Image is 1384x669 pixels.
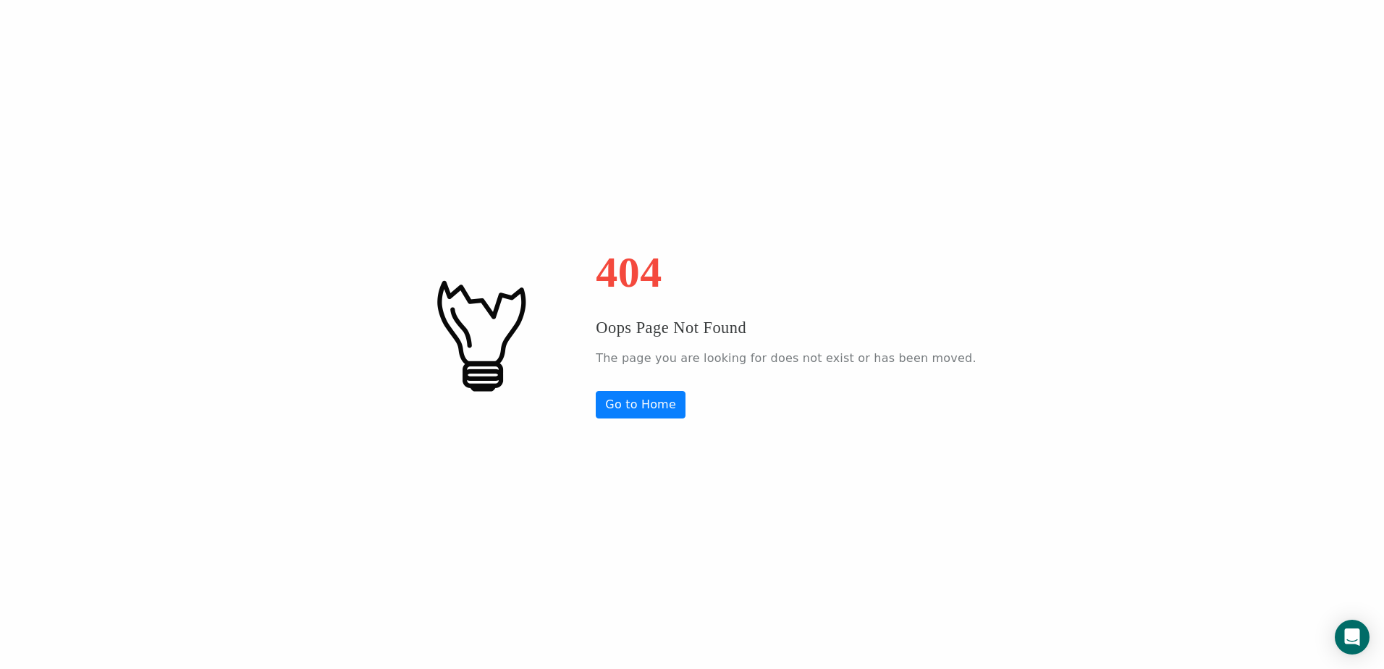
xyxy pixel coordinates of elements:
[596,251,976,294] h1: 404
[1335,620,1370,655] div: Open Intercom Messenger
[596,391,685,418] a: Go to Home
[596,348,976,369] p: The page you are looking for does not exist or has been moved.
[408,262,552,407] img: #
[596,316,976,340] h3: Oops Page Not Found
